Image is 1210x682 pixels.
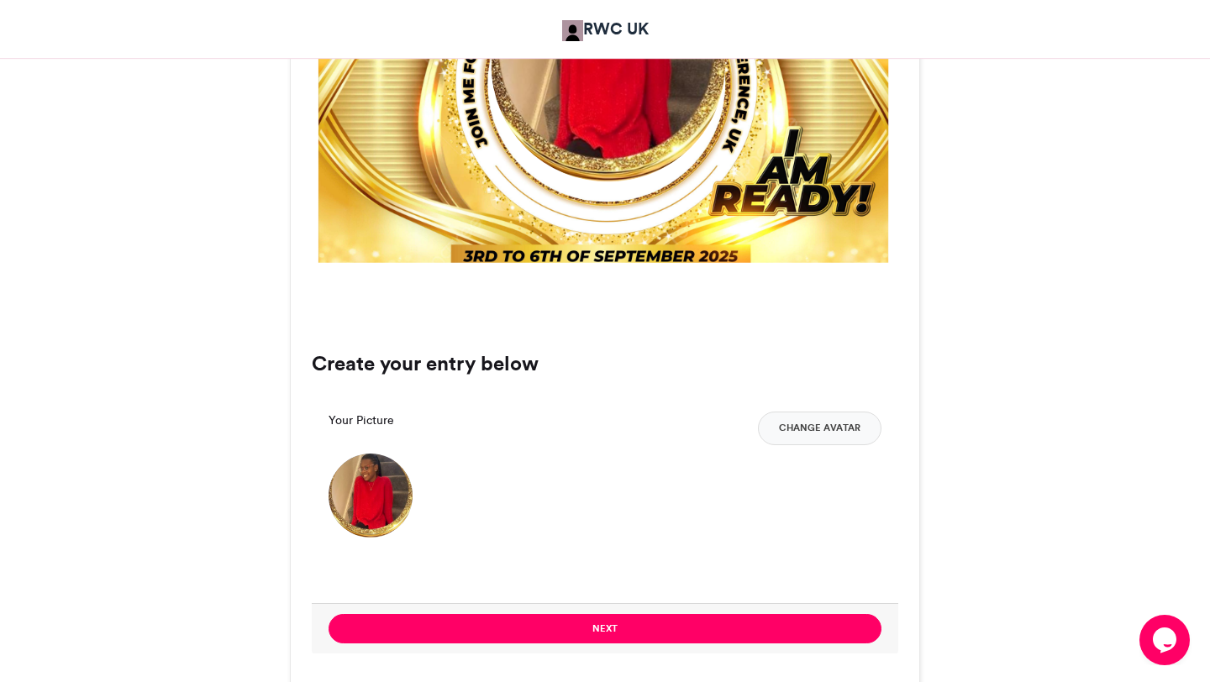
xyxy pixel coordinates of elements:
[329,614,881,643] button: Next
[329,454,413,538] img: 1756836773.864-b2dcae4267c1926e4edbba7f5065fdc4d8f11412.png
[562,17,649,41] a: RWC UK
[312,354,898,374] h3: Create your entry below
[1139,615,1193,665] iframe: chat widget
[562,20,583,41] img: RWC UK
[758,412,881,445] button: Change Avatar
[329,412,394,429] label: Your Picture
